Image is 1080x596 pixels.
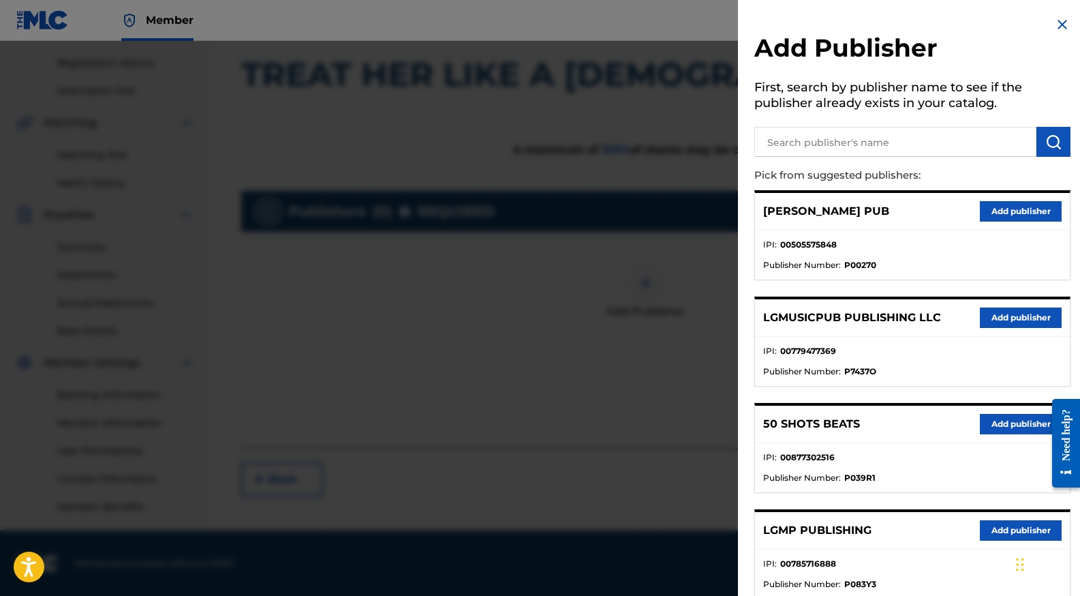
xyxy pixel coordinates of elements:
[763,345,777,357] span: IPI :
[763,522,871,539] p: LGMP PUBLISHING
[844,259,876,271] strong: P00270
[763,259,841,271] span: Publisher Number :
[754,33,1070,68] h2: Add Publisher
[1012,531,1080,596] iframe: Chat Widget
[844,472,876,484] strong: P039R1
[780,558,836,570] strong: 00785716888
[763,416,860,432] p: 50 SHOTS BEATS
[980,414,1062,434] button: Add publisher
[980,308,1062,328] button: Add publisher
[146,12,194,28] span: Member
[754,127,1036,157] input: Search publisher's name
[763,451,777,464] span: IPI :
[754,161,993,190] p: Pick from suggested publishers:
[980,520,1062,541] button: Add publisher
[16,10,69,30] img: MLC Logo
[121,12,138,29] img: Top Rightsholder
[780,239,837,251] strong: 00505575848
[980,201,1062,222] button: Add publisher
[763,472,841,484] span: Publisher Number :
[1016,544,1024,585] div: Drag
[763,239,777,251] span: IPI :
[1042,389,1080,498] iframe: Resource Center
[763,578,841,591] span: Publisher Number :
[763,203,889,220] p: [PERSON_NAME] PUB
[754,76,1070,119] h5: First, search by publisher name to see if the publisher already exists in your catalog.
[780,345,836,357] strong: 00779477369
[1045,134,1062,150] img: Search Works
[844,578,876,591] strong: P083Y3
[844,366,876,378] strong: P7437O
[780,451,835,464] strong: 00877302516
[763,366,841,378] span: Publisher Number :
[763,558,777,570] span: IPI :
[763,310,941,326] p: LGMUSICPUB PUBLISHING LLC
